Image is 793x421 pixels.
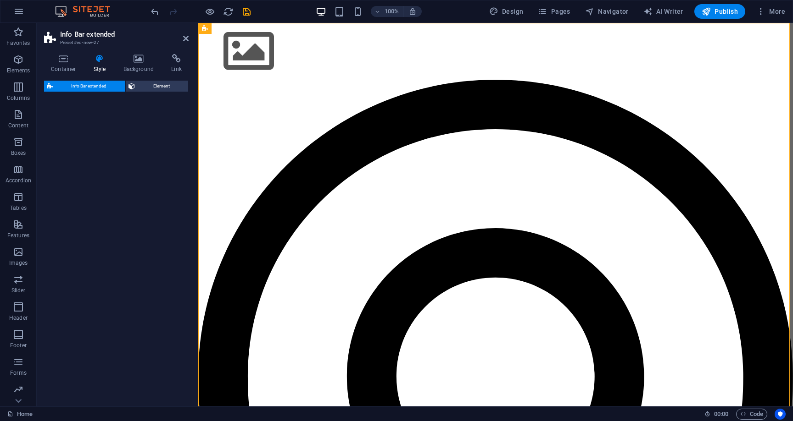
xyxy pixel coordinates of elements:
[11,287,26,294] p: Slider
[643,7,683,16] span: AI Writer
[694,4,745,19] button: Publish
[44,54,87,73] h4: Container
[6,39,30,47] p: Favorites
[10,204,27,212] p: Tables
[740,409,763,420] span: Code
[640,4,687,19] button: AI Writer
[704,409,729,420] h6: Session time
[117,54,165,73] h4: Background
[11,149,26,157] p: Boxes
[8,122,28,129] p: Content
[408,7,417,16] i: On resize automatically adjust zoom level to fit chosen device.
[223,6,234,17] i: Reload page
[53,6,122,17] img: Editor Logo
[10,342,27,349] p: Footer
[385,6,399,17] h6: 100%
[371,6,403,17] button: 100%
[486,4,527,19] button: Design
[241,6,252,17] i: Save (Ctrl+S)
[223,6,234,17] button: reload
[9,314,28,322] p: Header
[60,38,170,47] h3: Preset #ed-new-27
[7,232,29,239] p: Features
[6,177,31,184] p: Accordion
[126,81,189,92] button: Element
[56,81,123,92] span: Info Bar extended
[150,6,160,17] i: Undo: Add element (Ctrl+Z)
[775,409,786,420] button: Usercentrics
[581,4,632,19] button: Navigator
[241,6,252,17] button: save
[7,67,30,74] p: Elements
[720,410,722,417] span: :
[702,7,738,16] span: Publish
[60,30,189,38] h2: Info Bar extended
[204,6,215,17] button: Click here to leave preview mode and continue editing
[7,94,30,102] p: Columns
[534,4,574,19] button: Pages
[87,54,117,73] h4: Style
[138,81,186,92] span: Element
[585,7,629,16] span: Navigator
[756,7,785,16] span: More
[10,369,27,377] p: Forms
[164,54,189,73] h4: Link
[149,6,160,17] button: undo
[736,409,767,420] button: Code
[9,259,28,267] p: Images
[44,81,125,92] button: Info Bar extended
[7,409,33,420] a: Click to cancel selection. Double-click to open Pages
[714,409,728,420] span: 00 00
[753,4,789,19] button: More
[538,7,570,16] span: Pages
[486,4,527,19] div: Design (Ctrl+Alt+Y)
[489,7,524,16] span: Design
